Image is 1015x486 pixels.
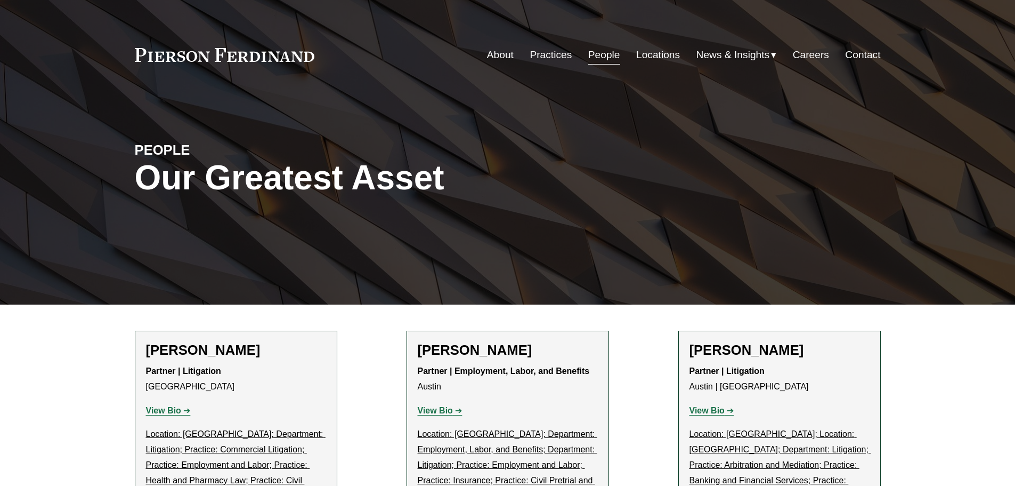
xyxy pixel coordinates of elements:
[146,406,191,415] a: View Bio
[636,45,680,65] a: Locations
[793,45,829,65] a: Careers
[418,364,598,395] p: Austin
[696,45,777,65] a: folder dropdown
[146,364,326,395] p: [GEOGRAPHIC_DATA]
[588,45,620,65] a: People
[530,45,572,65] a: Practices
[146,406,181,415] strong: View Bio
[418,342,598,358] h2: [PERSON_NAME]
[135,158,632,197] h1: Our Greatest Asset
[689,367,765,376] strong: Partner | Litigation
[689,342,870,358] h2: [PERSON_NAME]
[689,364,870,395] p: Austin | [GEOGRAPHIC_DATA]
[845,45,880,65] a: Contact
[689,406,734,415] a: View Bio
[487,45,514,65] a: About
[146,367,221,376] strong: Partner | Litigation
[696,46,770,65] span: News & Insights
[135,141,321,158] h4: PEOPLE
[418,406,453,415] strong: View Bio
[689,406,725,415] strong: View Bio
[418,367,590,376] strong: Partner | Employment, Labor, and Benefits
[146,342,326,358] h2: [PERSON_NAME]
[418,406,462,415] a: View Bio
